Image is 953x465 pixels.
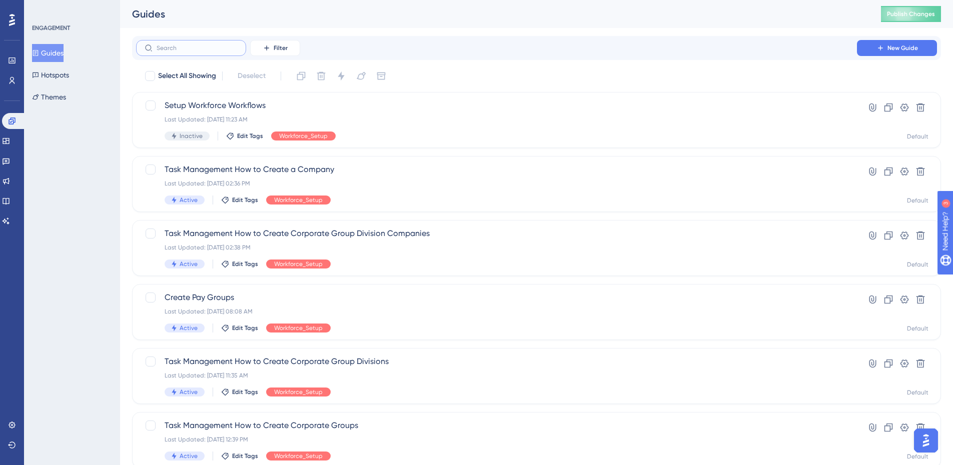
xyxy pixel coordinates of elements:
[911,425,941,455] iframe: UserGuiding AI Assistant Launcher
[274,452,323,460] span: Workforce_Setup
[132,7,856,21] div: Guides
[232,196,258,204] span: Edit Tags
[157,44,238,51] input: Search
[165,243,828,251] div: Last Updated: [DATE] 02:38 PM
[232,452,258,460] span: Edit Tags
[907,196,928,204] div: Default
[857,40,937,56] button: New Guide
[165,419,828,431] span: Task Management How to Create Corporate Groups
[887,10,935,18] span: Publish Changes
[221,196,258,204] button: Edit Tags
[274,260,323,268] span: Workforce_Setup
[165,371,828,379] div: Last Updated: [DATE] 11:35 AM
[165,163,828,175] span: Task Management How to Create a Company
[238,70,266,82] span: Deselect
[32,88,66,106] button: Themes
[232,260,258,268] span: Edit Tags
[907,260,928,268] div: Default
[158,70,216,82] span: Select All Showing
[165,435,828,443] div: Last Updated: [DATE] 12:39 PM
[250,40,300,56] button: Filter
[229,67,275,85] button: Deselect
[232,388,258,396] span: Edit Tags
[907,324,928,332] div: Default
[274,324,323,332] span: Workforce_Setup
[237,132,263,140] span: Edit Tags
[165,115,828,123] div: Last Updated: [DATE] 11:23 AM
[221,388,258,396] button: Edit Tags
[907,132,928,140] div: Default
[165,99,828,111] span: Setup Workforce Workflows
[180,260,198,268] span: Active
[165,227,828,239] span: Task Management How to Create Corporate Group Division Companies
[881,6,941,22] button: Publish Changes
[180,196,198,204] span: Active
[221,324,258,332] button: Edit Tags
[32,24,70,32] div: ENGAGEMENT
[32,66,69,84] button: Hotspots
[180,388,198,396] span: Active
[180,132,203,140] span: Inactive
[24,2,63,14] span: Need Help?
[907,452,928,460] div: Default
[274,196,323,204] span: Workforce_Setup
[232,324,258,332] span: Edit Tags
[165,355,828,367] span: Task Management How to Create Corporate Group Divisions
[165,179,828,187] div: Last Updated: [DATE] 02:36 PM
[274,388,323,396] span: Workforce_Setup
[274,44,288,52] span: Filter
[32,44,64,62] button: Guides
[279,132,328,140] span: Workforce_Setup
[180,324,198,332] span: Active
[165,307,828,315] div: Last Updated: [DATE] 08:08 AM
[70,5,73,13] div: 3
[180,452,198,460] span: Active
[887,44,918,52] span: New Guide
[221,452,258,460] button: Edit Tags
[221,260,258,268] button: Edit Tags
[226,132,263,140] button: Edit Tags
[165,291,828,303] span: Create Pay Groups
[907,388,928,396] div: Default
